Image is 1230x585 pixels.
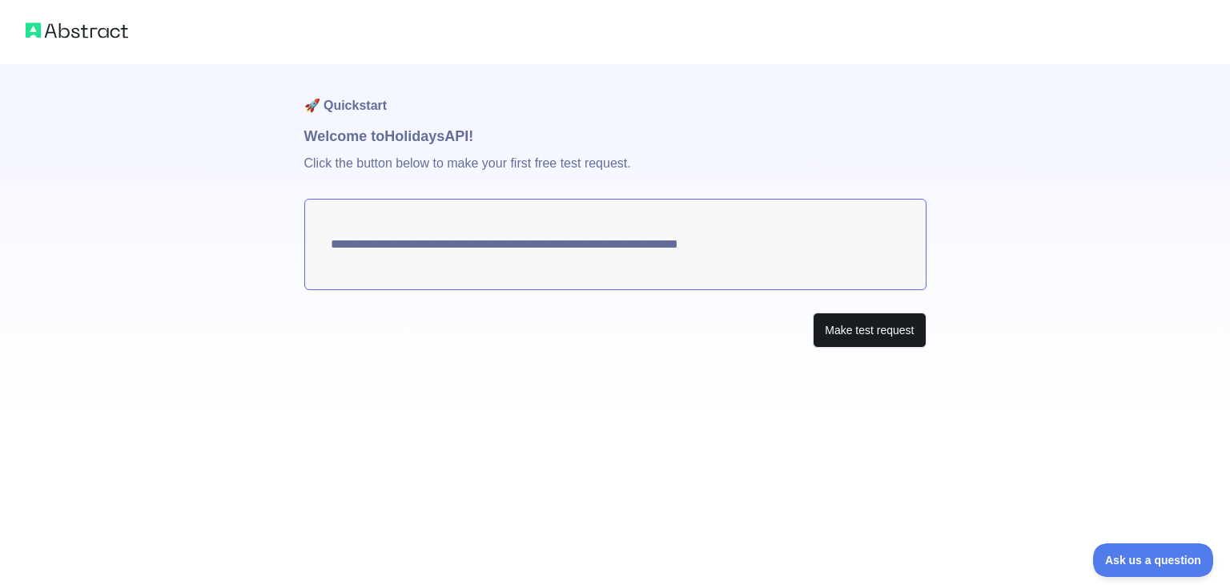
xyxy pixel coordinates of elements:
[813,313,926,349] button: Make test request
[304,147,927,199] p: Click the button below to make your first free test request.
[304,64,927,125] h1: 🚀 Quickstart
[1093,543,1214,577] iframe: Toggle Customer Support
[304,125,927,147] h1: Welcome to Holidays API!
[26,19,128,42] img: Abstract logo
